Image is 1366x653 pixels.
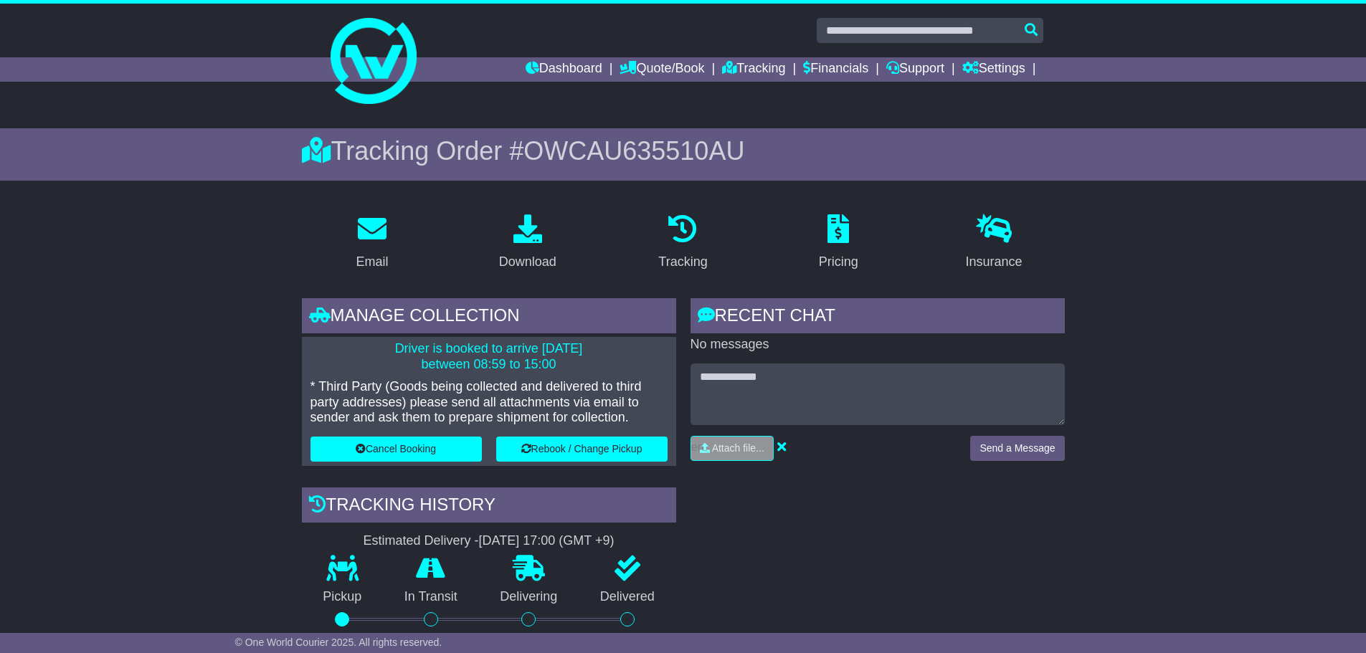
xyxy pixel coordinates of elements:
[970,436,1064,461] button: Send a Message
[620,57,704,82] a: Quote/Book
[302,487,676,526] div: Tracking history
[490,209,566,277] a: Download
[479,589,579,605] p: Delivering
[356,252,388,272] div: Email
[691,298,1065,337] div: RECENT CHAT
[523,136,744,166] span: OWCAU635510AU
[310,341,668,372] p: Driver is booked to arrive [DATE] between 08:59 to 15:00
[722,57,785,82] a: Tracking
[496,437,668,462] button: Rebook / Change Pickup
[302,589,384,605] p: Pickup
[346,209,397,277] a: Email
[803,57,868,82] a: Financials
[957,209,1032,277] a: Insurance
[383,589,479,605] p: In Transit
[499,252,556,272] div: Download
[691,337,1065,353] p: No messages
[658,252,707,272] div: Tracking
[235,637,442,648] span: © One World Courier 2025. All rights reserved.
[649,209,716,277] a: Tracking
[966,252,1023,272] div: Insurance
[302,533,676,549] div: Estimated Delivery -
[819,252,858,272] div: Pricing
[810,209,868,277] a: Pricing
[579,589,676,605] p: Delivered
[526,57,602,82] a: Dashboard
[310,437,482,462] button: Cancel Booking
[886,57,944,82] a: Support
[962,57,1025,82] a: Settings
[310,379,668,426] p: * Third Party (Goods being collected and delivered to third party addresses) please send all atta...
[302,298,676,337] div: Manage collection
[479,533,615,549] div: [DATE] 17:00 (GMT +9)
[302,135,1065,166] div: Tracking Order #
